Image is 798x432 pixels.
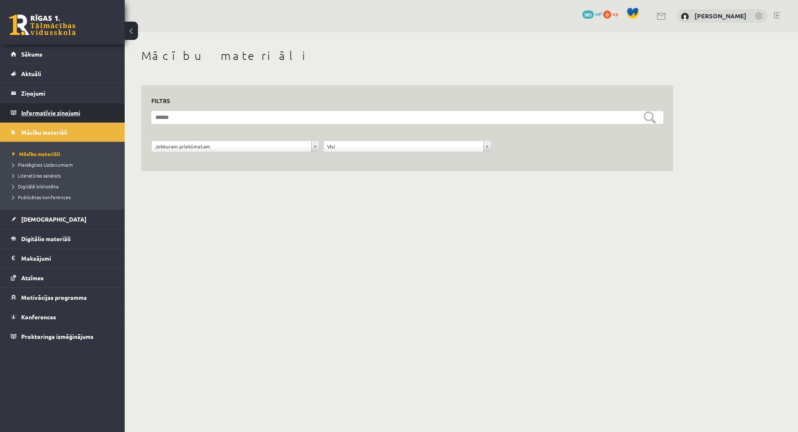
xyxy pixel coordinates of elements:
a: Sākums [11,44,114,64]
span: Mācību materiāli [12,151,60,157]
span: mP [595,10,602,17]
span: [DEMOGRAPHIC_DATA] [21,215,86,223]
span: Konferences [21,313,56,321]
a: Motivācijas programma [11,288,114,307]
span: Atzīmes [21,274,44,281]
a: [PERSON_NAME] [695,12,746,20]
a: Atzīmes [11,268,114,287]
span: 985 [582,10,594,19]
a: Proktoringa izmēģinājums [11,327,114,346]
a: Literatūras saraksts [12,172,116,179]
a: Aktuāli [11,64,114,83]
span: Publicētas konferences [12,194,71,200]
a: Konferences [11,307,114,326]
a: 0 xp [603,10,622,17]
legend: Ziņojumi [21,84,114,103]
a: Digitālā bibliotēka [12,183,116,190]
span: 0 [603,10,611,19]
a: [DEMOGRAPHIC_DATA] [11,210,114,229]
img: Regnārs Želvis [681,12,689,21]
a: Publicētas konferences [12,193,116,201]
span: Sākums [21,50,42,58]
a: Mācību materiāli [12,150,116,158]
a: Rīgas 1. Tālmācības vidusskola [9,15,76,35]
a: Mācību materiāli [11,123,114,142]
a: Pieslēgties Uzdevumiem [12,161,116,168]
h3: Filtrs [151,95,653,106]
span: Mācību materiāli [21,128,67,136]
a: Informatīvie ziņojumi [11,103,114,122]
span: xp [613,10,618,17]
span: Motivācijas programma [21,294,87,301]
span: Aktuāli [21,70,41,77]
span: Jebkuram priekšmetam [155,141,308,152]
a: Digitālie materiāli [11,229,114,248]
span: Literatūras saraksts [12,172,61,179]
a: Maksājumi [11,249,114,268]
a: Jebkuram priekšmetam [152,141,319,152]
span: Digitālie materiāli [21,235,71,242]
a: Ziņojumi [11,84,114,103]
span: Pieslēgties Uzdevumiem [12,161,73,168]
a: Visi [324,141,491,152]
a: 985 mP [582,10,602,17]
span: Visi [327,141,480,152]
legend: Maksājumi [21,249,114,268]
span: Proktoringa izmēģinājums [21,333,94,340]
legend: Informatīvie ziņojumi [21,103,114,122]
span: Digitālā bibliotēka [12,183,59,190]
h1: Mācību materiāli [141,49,673,63]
